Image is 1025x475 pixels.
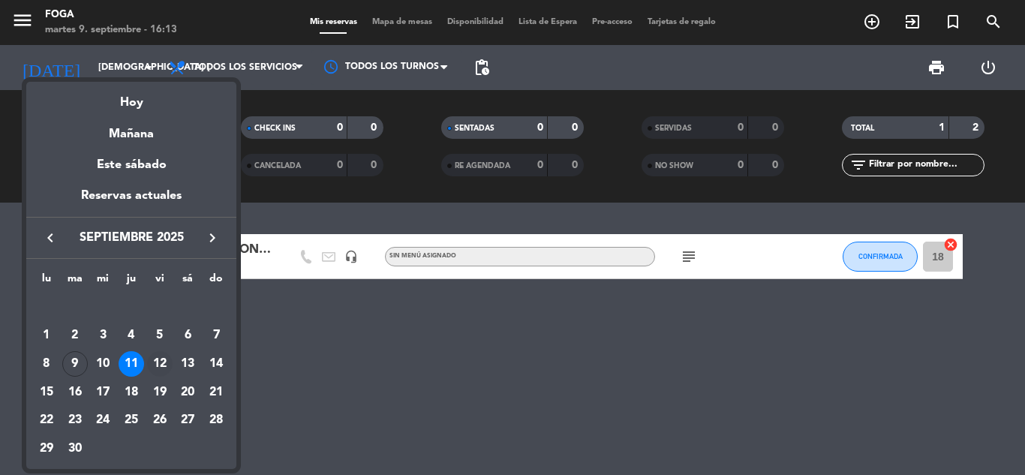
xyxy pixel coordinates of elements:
div: 9 [62,351,88,377]
td: 29 de septiembre de 2025 [32,434,61,463]
div: 11 [119,351,144,377]
td: 24 de septiembre de 2025 [89,407,117,435]
th: lunes [32,270,61,293]
td: 19 de septiembre de 2025 [146,378,174,407]
div: 14 [203,351,229,377]
div: 30 [62,436,88,461]
div: 22 [34,408,59,434]
td: 27 de septiembre de 2025 [174,407,203,435]
td: 1 de septiembre de 2025 [32,322,61,350]
div: 28 [203,408,229,434]
td: 23 de septiembre de 2025 [61,407,89,435]
div: 18 [119,380,144,405]
div: 1 [34,323,59,348]
div: 19 [147,380,173,405]
div: Hoy [26,82,236,113]
div: 15 [34,380,59,405]
i: keyboard_arrow_right [203,229,221,247]
div: 27 [175,408,200,434]
th: viernes [146,270,174,293]
th: sábado [174,270,203,293]
div: 5 [147,323,173,348]
div: 6 [175,323,200,348]
th: miércoles [89,270,117,293]
td: 2 de septiembre de 2025 [61,322,89,350]
td: 15 de septiembre de 2025 [32,378,61,407]
div: 26 [147,408,173,434]
div: 7 [203,323,229,348]
button: keyboard_arrow_right [199,228,226,248]
i: keyboard_arrow_left [41,229,59,247]
div: 16 [62,380,88,405]
td: 20 de septiembre de 2025 [174,378,203,407]
th: martes [61,270,89,293]
div: 29 [34,436,59,461]
div: 25 [119,408,144,434]
div: Este sábado [26,144,236,186]
td: 3 de septiembre de 2025 [89,322,117,350]
div: 2 [62,323,88,348]
td: 10 de septiembre de 2025 [89,350,117,378]
div: Reservas actuales [26,186,236,217]
td: 26 de septiembre de 2025 [146,407,174,435]
div: 13 [175,351,200,377]
div: 10 [90,351,116,377]
div: 23 [62,408,88,434]
td: 28 de septiembre de 2025 [202,407,230,435]
div: 24 [90,408,116,434]
div: 21 [203,380,229,405]
div: Mañana [26,113,236,144]
div: 20 [175,380,200,405]
td: 18 de septiembre de 2025 [117,378,146,407]
td: 17 de septiembre de 2025 [89,378,117,407]
td: 9 de septiembre de 2025 [61,350,89,378]
td: 13 de septiembre de 2025 [174,350,203,378]
td: 25 de septiembre de 2025 [117,407,146,435]
td: 11 de septiembre de 2025 [117,350,146,378]
td: 7 de septiembre de 2025 [202,322,230,350]
td: 14 de septiembre de 2025 [202,350,230,378]
td: 6 de septiembre de 2025 [174,322,203,350]
td: 8 de septiembre de 2025 [32,350,61,378]
th: jueves [117,270,146,293]
td: 22 de septiembre de 2025 [32,407,61,435]
div: 3 [90,323,116,348]
td: SEP. [32,293,230,322]
td: 12 de septiembre de 2025 [146,350,174,378]
div: 8 [34,351,59,377]
div: 4 [119,323,144,348]
th: domingo [202,270,230,293]
div: 17 [90,380,116,405]
span: septiembre 2025 [64,228,199,248]
td: 21 de septiembre de 2025 [202,378,230,407]
td: 30 de septiembre de 2025 [61,434,89,463]
td: 4 de septiembre de 2025 [117,322,146,350]
button: keyboard_arrow_left [37,228,64,248]
td: 16 de septiembre de 2025 [61,378,89,407]
td: 5 de septiembre de 2025 [146,322,174,350]
div: 12 [147,351,173,377]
